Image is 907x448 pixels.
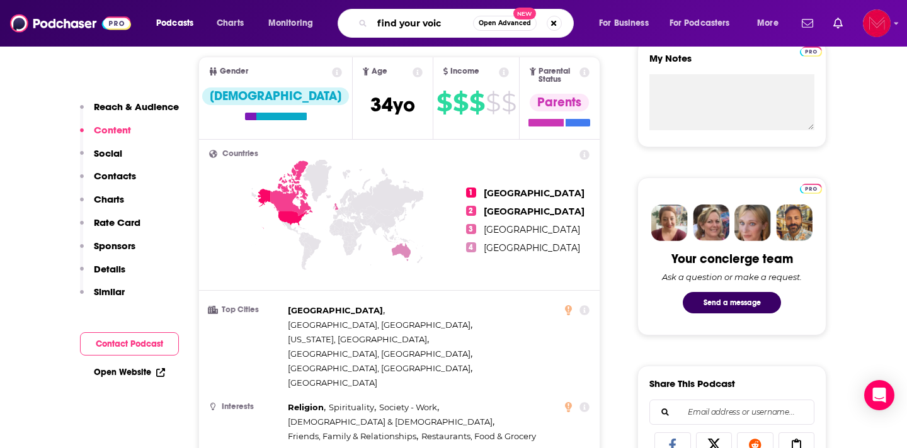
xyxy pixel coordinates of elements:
[421,431,536,441] span: Restaurants, Food & Grocery
[863,9,891,37] button: Show profile menu
[288,429,418,444] span: ,
[202,87,349,105] div: [DEMOGRAPHIC_DATA]
[80,170,136,193] button: Contacts
[590,13,665,33] button: open menu
[288,402,324,412] span: Religion
[683,292,781,313] button: Send a message
[379,400,439,415] span: ,
[469,92,484,113] span: $
[80,124,131,147] button: Content
[94,101,179,113] p: Reach & Audience
[800,182,822,194] a: Pro website
[473,16,537,31] button: Open AdvancedNew
[288,334,427,344] span: [US_STATE], [GEOGRAPHIC_DATA]
[800,47,822,57] img: Podchaser Pro
[350,9,586,38] div: Search podcasts, credits, & more...
[484,188,585,199] span: [GEOGRAPHIC_DATA]
[372,13,473,33] input: Search podcasts, credits, & more...
[288,415,494,429] span: ,
[94,367,165,378] a: Open Website
[94,240,135,252] p: Sponsors
[484,242,580,254] span: [GEOGRAPHIC_DATA]
[372,67,387,76] span: Age
[209,403,283,411] h3: Interests
[450,67,479,76] span: Income
[661,13,748,33] button: open menu
[649,52,814,74] label: My Notes
[80,101,179,124] button: Reach & Audience
[484,224,580,235] span: [GEOGRAPHIC_DATA]
[147,13,210,33] button: open menu
[649,378,735,389] h3: Share This Podcast
[156,14,193,32] span: Podcasts
[80,240,135,263] button: Sponsors
[453,92,468,113] span: $
[599,14,649,32] span: For Business
[94,286,125,298] p: Similar
[94,216,140,228] p: Rate Card
[501,92,516,113] span: $
[220,67,248,76] span: Gender
[660,400,804,424] input: Email address or username...
[288,361,472,376] span: ,
[268,14,313,32] span: Monitoring
[800,184,822,194] img: Podchaser Pro
[513,8,536,20] span: New
[288,431,416,441] span: Friends, Family & Relationships
[671,251,793,267] div: Your concierge team
[288,332,429,347] span: ,
[649,400,814,425] div: Search followers
[94,193,124,205] p: Charts
[10,11,131,35] img: Podchaser - Follow, Share and Rate Podcasts
[530,94,589,111] div: Parents
[94,263,125,275] p: Details
[217,14,244,32] span: Charts
[693,204,729,241] img: Barbara Profile
[288,305,383,315] span: [GEOGRAPHIC_DATA]
[329,400,376,415] span: ,
[209,306,283,314] h3: Top Cities
[288,347,472,361] span: ,
[800,45,822,57] a: Pro website
[329,402,374,412] span: Spirituality
[863,9,891,37] img: User Profile
[466,206,476,216] span: 2
[288,303,385,318] span: ,
[288,349,471,359] span: [GEOGRAPHIC_DATA], [GEOGRAPHIC_DATA]
[466,188,476,198] span: 1
[288,400,326,415] span: ,
[466,224,476,234] span: 3
[222,150,258,158] span: Countries
[80,193,124,216] button: Charts
[260,13,329,33] button: open menu
[466,242,476,252] span: 4
[288,318,472,332] span: ,
[484,206,585,217] span: [GEOGRAPHIC_DATA]
[651,204,688,241] img: Sydney Profile
[208,13,251,33] a: Charts
[80,263,125,286] button: Details
[797,13,818,34] a: Show notifications dropdown
[748,13,794,33] button: open menu
[379,402,437,412] span: Society - Work
[370,92,415,117] span: 34 yo
[288,378,377,388] span: [GEOGRAPHIC_DATA]
[288,417,493,427] span: [DEMOGRAPHIC_DATA] & [DEMOGRAPHIC_DATA]
[80,286,125,309] button: Similar
[670,14,730,32] span: For Podcasters
[288,363,471,373] span: [GEOGRAPHIC_DATA], [GEOGRAPHIC_DATA]
[80,147,122,171] button: Social
[94,147,122,159] p: Social
[80,332,179,356] button: Contact Podcast
[486,92,500,113] span: $
[436,92,452,113] span: $
[863,9,891,37] span: Logged in as Pamelamcclure
[80,216,140,240] button: Rate Card
[757,14,779,32] span: More
[864,380,894,410] div: Open Intercom Messenger
[776,204,813,241] img: Jon Profile
[662,272,802,282] div: Ask a question or make a request.
[94,124,131,136] p: Content
[828,13,848,34] a: Show notifications dropdown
